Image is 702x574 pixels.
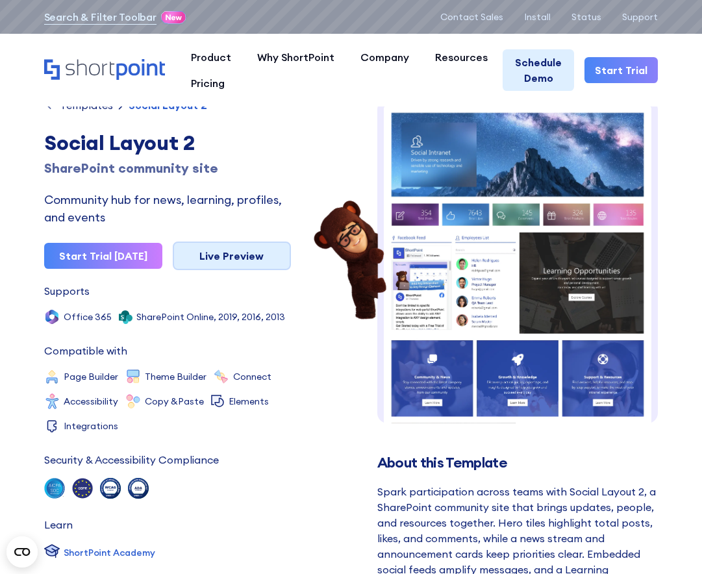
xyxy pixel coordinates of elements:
div: Company [360,49,409,65]
a: Support [622,12,658,22]
a: Product [178,44,244,70]
button: Open CMP widget [6,536,38,568]
a: Contact Sales [440,12,503,22]
div: Accessibility [64,397,118,406]
div: Why ShortPoint [257,49,334,65]
div: Templates [60,100,113,110]
a: Resources [422,44,501,70]
div: Security & Accessibility Compliance [44,455,219,465]
a: Why ShortPoint [244,44,347,70]
a: Status [571,12,601,22]
a: Start Trial [584,57,658,83]
iframe: Chat Widget [637,512,702,574]
div: Community hub for news, learning, profiles, and events [44,191,291,226]
div: Product [191,49,231,65]
a: ShortPoint Academy [44,543,155,562]
div: Social Layout 2 [129,100,207,110]
a: Search & Filter Toolbar [44,9,157,25]
a: Live Preview [173,242,291,270]
div: SharePoint Online, 2019, 2016, 2013 [136,312,285,321]
a: Home [44,59,165,81]
div: Social Layout 2 [44,127,291,158]
div: Resources [435,49,488,65]
div: Supports [44,286,90,296]
div: Office 365 [64,312,112,321]
img: soc 2 [44,478,65,499]
div: Integrations [64,421,118,430]
div: ShortPoint Academy [64,546,155,560]
a: Start Trial [DATE] [44,243,162,269]
a: Install [524,12,551,22]
div: Connect [233,372,271,381]
div: Page Builder [64,372,118,381]
div: Learn [44,519,73,530]
div: Compatible with [44,345,127,356]
a: Schedule Demo [503,49,575,91]
a: Company [347,44,422,70]
div: Copy &Paste [145,397,204,406]
div: Theme Builder [145,372,207,381]
div: SharePoint community site [44,158,291,178]
div: Elements [229,397,269,406]
h2: About this Template [377,455,658,471]
div: Pricing [191,75,225,91]
a: Pricing [178,70,238,96]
